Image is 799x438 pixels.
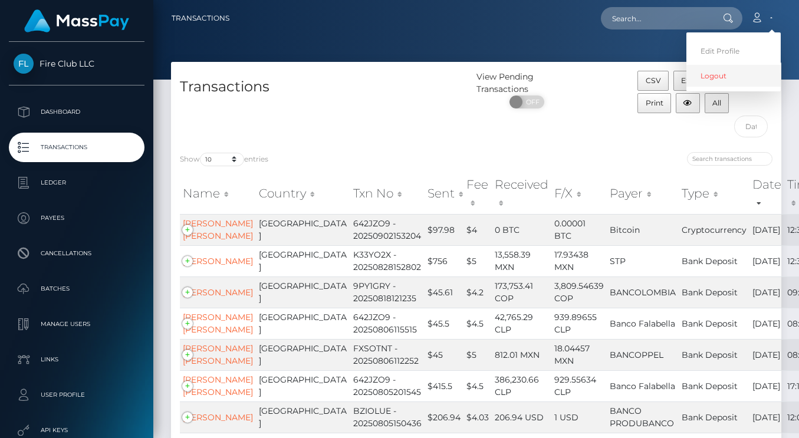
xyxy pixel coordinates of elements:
[492,276,551,308] td: 173,753.41 COP
[172,6,229,31] a: Transactions
[679,214,749,245] td: Cryptocurrency
[492,308,551,339] td: 42,765.29 CLP
[687,152,772,166] input: Search transactions
[256,370,350,401] td: [GEOGRAPHIC_DATA]
[9,97,144,127] a: Dashboard
[425,308,463,339] td: $45.5
[14,280,140,298] p: Batches
[14,245,140,262] p: Cancellations
[551,370,607,401] td: 929.55634 CLP
[183,287,253,298] a: [PERSON_NAME]
[607,173,679,215] th: Payer: activate to sort column ascending
[14,54,34,74] img: Fire Club LLC
[646,98,663,107] span: Print
[425,339,463,370] td: $45
[749,339,784,370] td: [DATE]
[350,214,425,245] td: 642JZO9 - 20250902153204
[492,214,551,245] td: 0 BTC
[492,370,551,401] td: 386,230.66 CLP
[14,209,140,227] p: Payees
[681,76,700,85] span: Excel
[516,95,545,108] span: OFF
[551,214,607,245] td: 0.00001 BTC
[463,173,492,215] th: Fee: activate to sort column ascending
[637,71,669,91] button: CSV
[712,98,721,107] span: All
[256,214,350,245] td: [GEOGRAPHIC_DATA]
[679,245,749,276] td: Bank Deposit
[256,308,350,339] td: [GEOGRAPHIC_DATA]
[551,276,607,308] td: 3,809.54639 COP
[9,203,144,233] a: Payees
[425,401,463,433] td: $206.94
[463,276,492,308] td: $4.2
[425,173,463,215] th: Sent: activate to sort column ascending
[425,245,463,276] td: $756
[183,343,253,366] a: [PERSON_NAME] [PERSON_NAME]
[463,308,492,339] td: $4.5
[492,173,551,215] th: Received: activate to sort column ascending
[749,308,784,339] td: [DATE]
[425,214,463,245] td: $97.98
[476,71,578,95] div: View Pending Transactions
[256,339,350,370] td: [GEOGRAPHIC_DATA]
[350,308,425,339] td: 642JZO9 - 20250806115515
[610,287,676,298] span: BANCOLOMBIA
[350,401,425,433] td: BZIOLUE - 20250805150436
[551,339,607,370] td: 18.04457 MXN
[679,308,749,339] td: Bank Deposit
[749,214,784,245] td: [DATE]
[610,318,675,329] span: Banco Falabella
[14,139,140,156] p: Transactions
[200,153,244,166] select: Showentries
[180,153,268,166] label: Show entries
[673,71,708,91] button: Excel
[180,77,468,97] h4: Transactions
[14,315,140,333] p: Manage Users
[463,401,492,433] td: $4.03
[679,401,749,433] td: Bank Deposit
[749,370,784,401] td: [DATE]
[9,133,144,162] a: Transactions
[679,276,749,308] td: Bank Deposit
[256,173,350,215] th: Country: activate to sort column ascending
[256,401,350,433] td: [GEOGRAPHIC_DATA]
[9,309,144,339] a: Manage Users
[676,93,700,113] button: Column visibility
[9,274,144,304] a: Batches
[350,276,425,308] td: 9PY1GRY - 20250818121235
[350,339,425,370] td: FXSOTNT - 20250806112252
[492,339,551,370] td: 812.01 MXN
[9,168,144,197] a: Ledger
[256,276,350,308] td: [GEOGRAPHIC_DATA]
[679,339,749,370] td: Bank Deposit
[24,9,129,32] img: MassPay Logo
[9,345,144,374] a: Links
[705,93,729,113] button: All
[14,351,140,368] p: Links
[551,401,607,433] td: 1 USD
[14,174,140,192] p: Ledger
[183,256,253,266] a: [PERSON_NAME]
[9,58,144,69] span: Fire Club LLC
[463,339,492,370] td: $5
[610,406,674,429] span: BANCO PRODUBANCO
[425,370,463,401] td: $415.5
[463,245,492,276] td: $5
[180,173,256,215] th: Name: activate to sort column ascending
[646,76,661,85] span: CSV
[14,386,140,404] p: User Profile
[686,40,781,62] a: Edit Profile
[734,116,768,137] input: Date filter
[9,380,144,410] a: User Profile
[551,173,607,215] th: F/X: activate to sort column ascending
[350,173,425,215] th: Txn No: activate to sort column ascending
[492,401,551,433] td: 206.94 USD
[183,374,253,397] a: [PERSON_NAME] [PERSON_NAME]
[14,103,140,121] p: Dashboard
[350,370,425,401] td: 642JZO9 - 20250805201545
[183,312,253,335] a: [PERSON_NAME] [PERSON_NAME]
[679,370,749,401] td: Bank Deposit
[601,7,712,29] input: Search...
[9,239,144,268] a: Cancellations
